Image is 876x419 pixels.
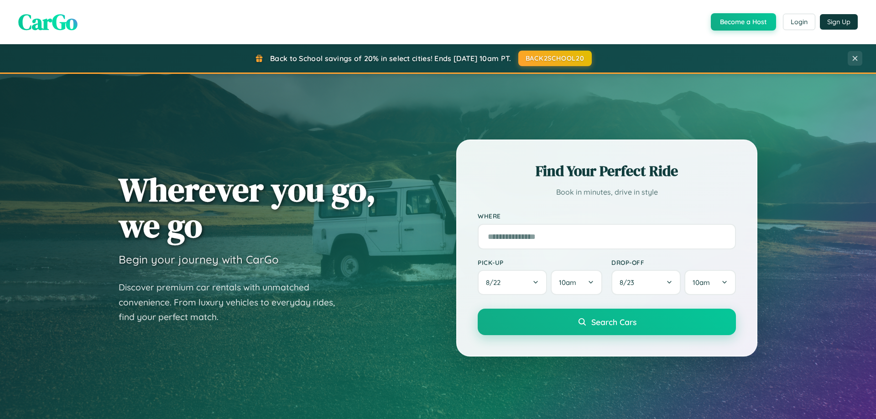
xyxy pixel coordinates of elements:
label: Drop-off [611,259,736,266]
p: Discover premium car rentals with unmatched convenience. From luxury vehicles to everyday rides, ... [119,280,347,325]
span: CarGo [18,7,78,37]
span: 8 / 23 [620,278,639,287]
button: 8/23 [611,270,681,295]
p: Book in minutes, drive in style [478,186,736,199]
span: Search Cars [591,317,636,327]
button: Sign Up [820,14,858,30]
h3: Begin your journey with CarGo [119,253,279,266]
h2: Find Your Perfect Ride [478,161,736,181]
h1: Wherever you go, we go [119,171,376,243]
span: 8 / 22 [486,278,505,287]
span: 10am [693,278,710,287]
button: Login [783,14,815,30]
span: Back to School savings of 20% in select cities! Ends [DATE] 10am PT. [270,54,511,63]
span: 10am [559,278,576,287]
button: Become a Host [711,13,776,31]
button: 10am [551,270,602,295]
button: BACK2SCHOOL20 [518,51,592,66]
button: 10am [684,270,736,295]
button: Search Cars [478,309,736,335]
button: 8/22 [478,270,547,295]
label: Where [478,212,736,220]
label: Pick-up [478,259,602,266]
